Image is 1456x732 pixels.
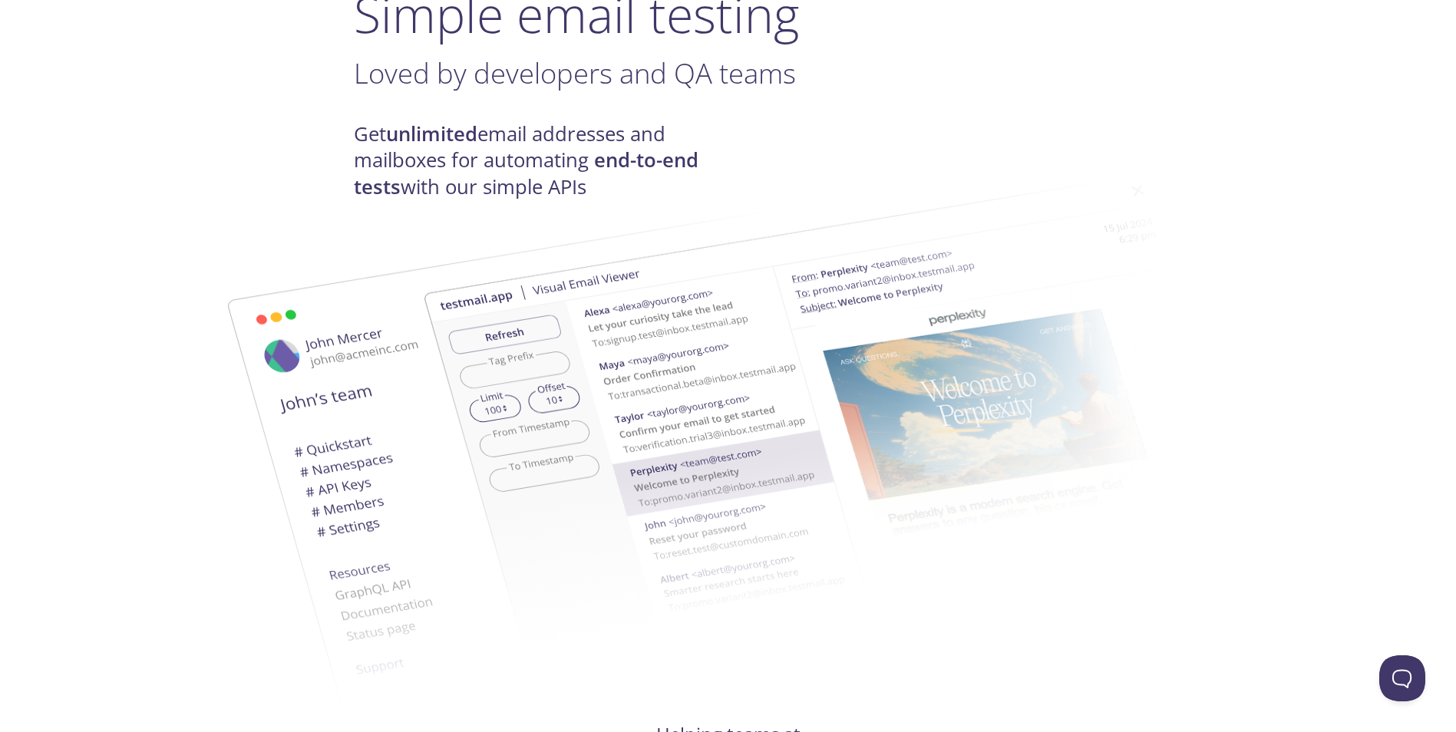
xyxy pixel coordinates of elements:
iframe: Help Scout Beacon - Open [1379,655,1425,701]
h4: Get email addresses and mailboxes for automating with our simple APIs [354,121,728,200]
span: Loved by developers and QA teams [354,54,796,92]
strong: unlimited [386,120,477,147]
img: testmail-email-viewer [423,152,1252,671]
img: testmail-email-viewer [169,202,998,721]
strong: end-to-end tests [354,147,698,199]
